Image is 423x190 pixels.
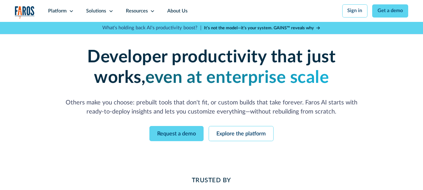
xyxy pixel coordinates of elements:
[64,98,359,117] p: Others make you choose: prebuilt tools that don't fit, or custom builds that take forever. Faros ...
[126,7,148,15] div: Resources
[48,7,67,15] div: Platform
[204,26,314,30] strong: It’s not the model—it’s your system. GAINS™ reveals why
[15,6,34,19] img: Logo of the analytics and reporting company Faros.
[64,176,359,185] h2: Trusted By
[204,25,321,31] a: It’s not the model—it’s your system. GAINS™ reveals why
[145,69,329,86] strong: even at enterprise scale
[149,126,204,141] a: Request a demo
[15,6,34,19] a: home
[209,126,274,141] a: Explore the platform
[87,49,336,86] strong: Developer productivity that just works,
[102,24,202,32] p: What's holding back AI's productivity boost? |
[86,7,106,15] div: Solutions
[372,4,408,17] a: Get a demo
[342,4,367,17] a: Sign in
